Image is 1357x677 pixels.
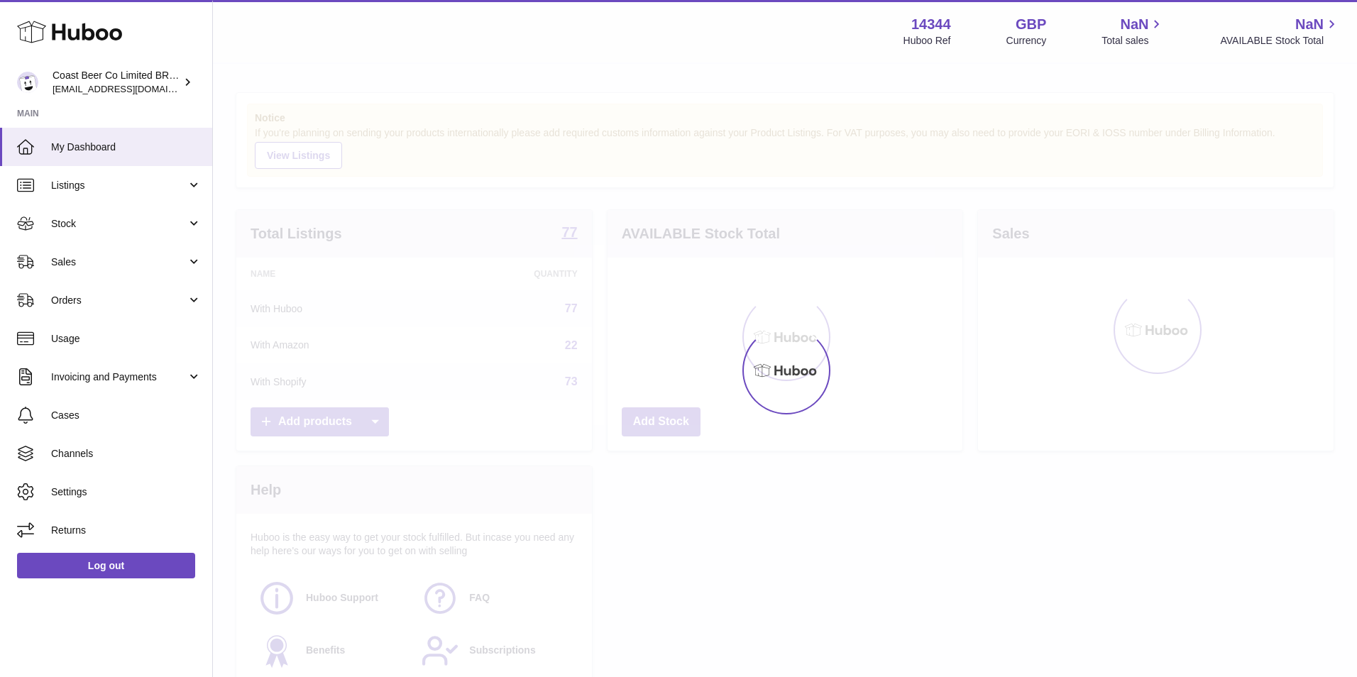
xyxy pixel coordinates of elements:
span: Orders [51,294,187,307]
span: Cases [51,409,202,422]
span: NaN [1295,15,1324,34]
span: NaN [1120,15,1148,34]
strong: GBP [1016,15,1046,34]
span: Returns [51,524,202,537]
span: Stock [51,217,187,231]
span: Channels [51,447,202,461]
span: AVAILABLE Stock Total [1220,34,1340,48]
span: Usage [51,332,202,346]
a: NaN AVAILABLE Stock Total [1220,15,1340,48]
span: Sales [51,255,187,269]
img: internalAdmin-14344@internal.huboo.com [17,72,38,93]
span: Total sales [1101,34,1165,48]
span: [EMAIL_ADDRESS][DOMAIN_NAME] [53,83,209,94]
strong: 14344 [911,15,951,34]
span: Settings [51,485,202,499]
span: My Dashboard [51,141,202,154]
div: Currency [1006,34,1047,48]
a: NaN Total sales [1101,15,1165,48]
span: Invoicing and Payments [51,370,187,384]
div: Huboo Ref [903,34,951,48]
div: Coast Beer Co Limited BRULO [53,69,180,96]
span: Listings [51,179,187,192]
a: Log out [17,553,195,578]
